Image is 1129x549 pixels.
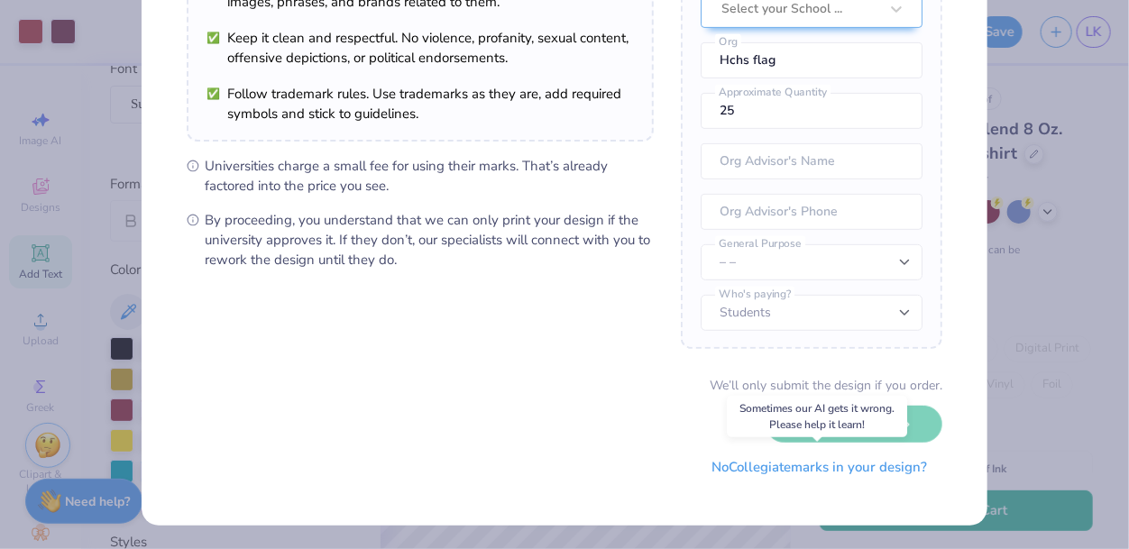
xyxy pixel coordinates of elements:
[701,143,922,179] input: Org Advisor's Name
[207,84,634,124] li: Follow trademark rules. Use trademarks as they are, add required symbols and stick to guidelines.
[710,376,942,395] div: We’ll only submit the design if you order.
[696,449,942,486] button: NoCollegiatemarks in your design?
[205,210,654,270] span: By proceeding, you understand that we can only print your design if the university approves it. I...
[701,42,922,78] input: Org
[701,194,922,230] input: Org Advisor's Phone
[207,28,634,68] li: Keep it clean and respectful. No violence, profanity, sexual content, offensive depictions, or po...
[701,93,922,129] input: Approximate Quantity
[205,156,654,196] span: Universities charge a small fee for using their marks. That’s already factored into the price you...
[727,396,907,437] div: Sometimes our AI gets it wrong. Please help it learn!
